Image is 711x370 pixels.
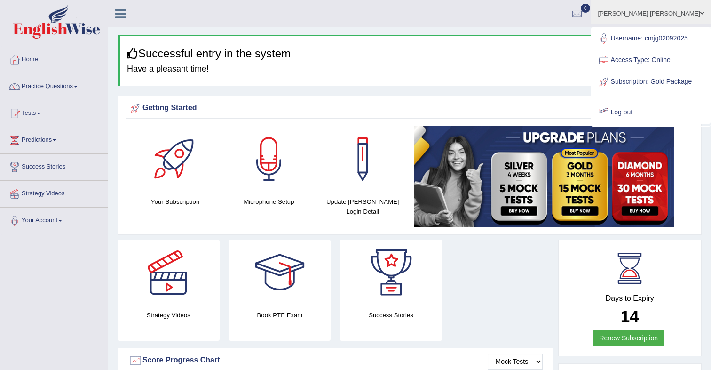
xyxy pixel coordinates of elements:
h4: Days to Expiry [569,294,691,303]
a: Predictions [0,127,108,151]
a: Access Type: Online [592,49,710,71]
a: Home [0,47,108,70]
h4: Success Stories [340,310,442,320]
a: Success Stories [0,154,108,177]
div: Score Progress Chart [128,354,543,368]
img: small5.jpg [414,126,674,227]
h3: Successful entry in the system [127,48,694,60]
a: Tests [0,100,108,124]
h4: Your Subscription [133,197,217,207]
a: Subscription: Gold Package [592,71,710,93]
h4: Have a pleasant time! [127,64,694,74]
a: Username: cmjg02092025 [592,28,710,49]
a: Log out [592,102,710,123]
b: 14 [621,307,639,325]
a: Your Account [0,208,108,231]
a: Practice Questions [0,73,108,97]
a: Renew Subscription [593,330,664,346]
div: Getting Started [128,101,691,115]
a: Strategy Videos [0,181,108,204]
h4: Update [PERSON_NAME] Login Detail [321,197,405,217]
h4: Book PTE Exam [229,310,331,320]
h4: Microphone Setup [227,197,311,207]
h4: Strategy Videos [118,310,220,320]
span: 0 [581,4,590,13]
